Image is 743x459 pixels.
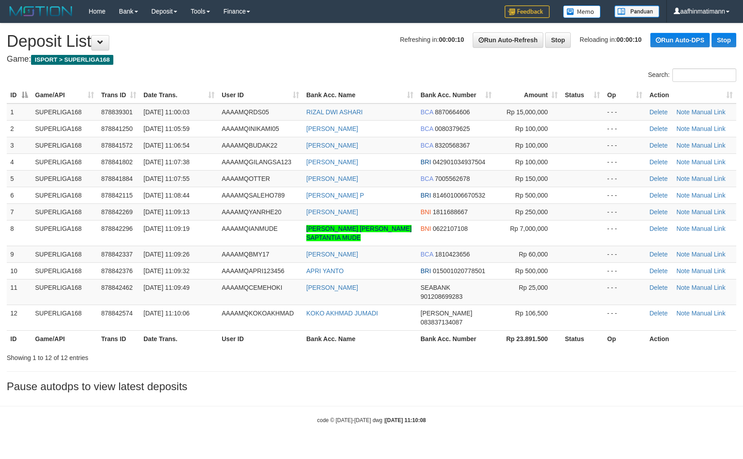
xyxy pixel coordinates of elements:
a: Stop [545,32,571,48]
span: [DATE] 11:09:32 [143,267,189,274]
a: Note [676,175,690,182]
a: Delete [649,267,667,274]
a: Manual Link [691,142,725,149]
a: [PERSON_NAME] [306,142,358,149]
span: ISPORT > SUPERLIGA168 [31,55,113,65]
th: Status [561,330,604,347]
span: AAAAMQIANMUDE [222,225,278,232]
th: Trans ID [98,330,140,347]
a: Delete [649,310,667,317]
td: 2 [7,120,31,137]
th: User ID: activate to sort column ascending [218,87,303,103]
th: Action: activate to sort column ascending [646,87,736,103]
span: [DATE] 11:06:54 [143,142,189,149]
td: - - - [604,120,646,137]
span: [DATE] 11:07:55 [143,175,189,182]
strong: [DATE] 11:10:08 [385,417,426,423]
a: Note [676,251,690,258]
h1: Deposit List [7,32,736,50]
th: Date Trans. [140,330,218,347]
th: Trans ID: activate to sort column ascending [98,87,140,103]
span: AAAAMQKOKOAKHMAD [222,310,294,317]
span: Rp 150,000 [515,175,548,182]
td: 5 [7,170,31,187]
span: Reloading in: [580,36,642,43]
strong: 00:00:10 [439,36,464,43]
td: 3 [7,137,31,153]
a: [PERSON_NAME] [PERSON_NAME] SAPTANTIA MUDE [306,225,412,241]
img: Button%20Memo.svg [563,5,601,18]
th: Status: activate to sort column ascending [561,87,604,103]
span: 878842462 [101,284,133,291]
span: BCA [421,108,433,116]
a: [PERSON_NAME] [306,175,358,182]
a: [PERSON_NAME] [306,251,358,258]
td: - - - [604,137,646,153]
span: AAAAMQGILANGSA123 [222,158,291,166]
td: - - - [604,203,646,220]
span: Rp 60,000 [519,251,548,258]
a: Delete [649,284,667,291]
a: Delete [649,251,667,258]
img: panduan.png [614,5,659,18]
span: AAAAMQOTTER [222,175,270,182]
span: Copy 8320568367 to clipboard [435,142,470,149]
span: Copy 0622107108 to clipboard [433,225,468,232]
span: 878842574 [101,310,133,317]
span: [DATE] 11:10:06 [143,310,189,317]
td: 11 [7,279,31,305]
span: BRI [421,267,431,274]
span: AAAAMQBUDAK22 [222,142,278,149]
span: [DATE] 11:07:38 [143,158,189,166]
span: AAAAMQCEMEHOKI [222,284,282,291]
span: 878842337 [101,251,133,258]
a: [PERSON_NAME] [306,284,358,291]
small: code © [DATE]-[DATE] dwg | [317,417,426,423]
th: Bank Acc. Number: activate to sort column ascending [417,87,495,103]
a: Note [676,142,690,149]
th: ID [7,330,31,347]
th: Bank Acc. Name [303,330,417,347]
td: 4 [7,153,31,170]
td: SUPERLIGA168 [31,203,98,220]
span: Copy 0080379625 to clipboard [435,125,470,132]
span: Rp 25,000 [519,284,548,291]
td: 6 [7,187,31,203]
span: Refreshing in: [400,36,464,43]
a: KOKO AKHMAD JUMADI [306,310,378,317]
a: APRI YANTO [306,267,344,274]
span: Copy 042901034937504 to clipboard [433,158,485,166]
span: Rp 100,000 [515,125,548,132]
span: Rp 250,000 [515,208,548,216]
h4: Game: [7,55,736,64]
a: Manual Link [691,225,725,232]
a: Delete [649,125,667,132]
td: - - - [604,187,646,203]
a: Delete [649,192,667,199]
span: 878841250 [101,125,133,132]
a: Manual Link [691,175,725,182]
td: SUPERLIGA168 [31,170,98,187]
span: Copy 1810423656 to clipboard [435,251,470,258]
span: 878842269 [101,208,133,216]
strong: 00:00:10 [617,36,642,43]
td: - - - [604,246,646,262]
span: BCA [421,251,433,258]
td: - - - [604,153,646,170]
td: - - - [604,103,646,121]
a: Note [676,284,690,291]
span: AAAAMQYANRHE20 [222,208,282,216]
a: Manual Link [691,208,725,216]
span: 878842296 [101,225,133,232]
a: Delete [649,175,667,182]
span: Rp 100,000 [515,158,548,166]
label: Search: [648,68,736,82]
span: [PERSON_NAME] [421,310,472,317]
a: Delete [649,208,667,216]
a: Run Auto-Refresh [473,32,543,48]
span: BNI [421,225,431,232]
span: BRI [421,192,431,199]
a: RIZAL DWI ASHARI [306,108,363,116]
span: BCA [421,175,433,182]
td: SUPERLIGA168 [31,279,98,305]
